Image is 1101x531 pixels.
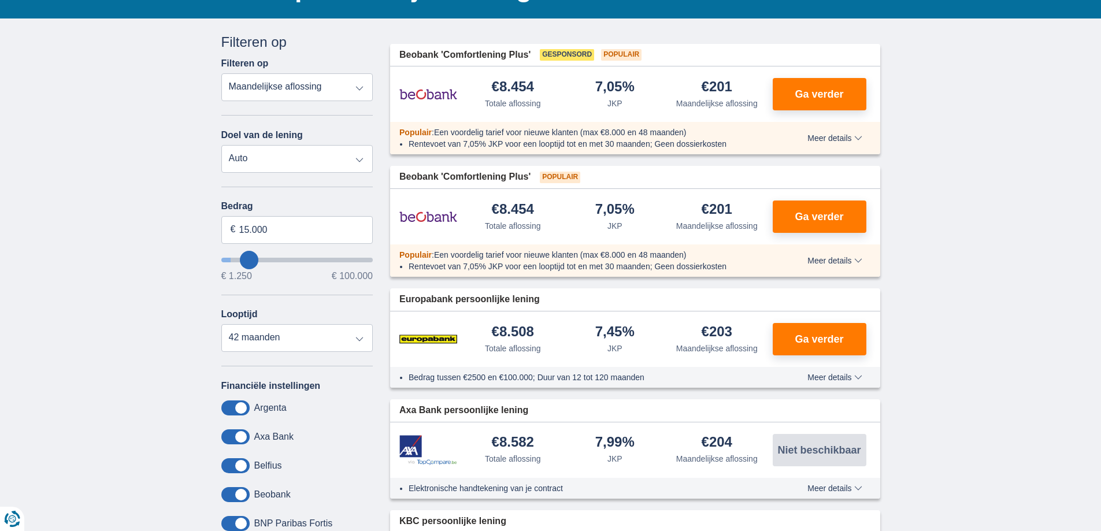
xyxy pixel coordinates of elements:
span: Populair [399,250,432,259]
span: Ga verder [795,334,843,344]
div: Totale aflossing [485,220,541,232]
div: 7,05% [595,80,635,95]
div: JKP [607,98,622,109]
span: Gesponsord [540,49,594,61]
div: €8.508 [492,325,534,340]
img: product.pl.alt Axa Bank [399,435,457,466]
div: Totale aflossing [485,343,541,354]
span: Een voordelig tarief voor nieuwe klanten (max €8.000 en 48 maanden) [434,250,687,259]
div: 7,45% [595,325,635,340]
div: 7,05% [595,202,635,218]
span: KBC persoonlijke lening [399,515,506,528]
button: Meer details [799,133,870,143]
span: Europabank persoonlijke lening [399,293,540,306]
span: Meer details [807,134,862,142]
span: Niet beschikbaar [777,445,861,455]
span: Populair [601,49,642,61]
span: Meer details [807,257,862,265]
div: €8.582 [492,435,534,451]
span: Populair [399,128,432,137]
span: Meer details [807,484,862,492]
button: Ga verder [773,323,866,355]
button: Ga verder [773,78,866,110]
span: Meer details [807,373,862,381]
span: € 100.000 [332,272,373,281]
img: product.pl.alt Beobank [399,80,457,109]
span: Populair [540,172,580,183]
div: : [390,127,774,138]
div: €8.454 [492,80,534,95]
div: €201 [702,80,732,95]
li: Bedrag tussen €2500 en €100.000; Duur van 12 tot 120 maanden [409,372,765,383]
button: Meer details [799,484,870,493]
div: : [390,249,774,261]
li: Rentevoet van 7,05% JKP voor een looptijd tot en met 30 maanden; Geen dossierkosten [409,261,765,272]
span: Beobank 'Comfortlening Plus' [399,170,531,184]
div: €201 [702,202,732,218]
div: JKP [607,453,622,465]
li: Elektronische handtekening van je contract [409,482,765,494]
label: Bedrag [221,201,373,211]
div: Maandelijkse aflossing [676,220,758,232]
span: Ga verder [795,89,843,99]
div: €204 [702,435,732,451]
button: Meer details [799,373,870,382]
label: Doel van de lening [221,130,303,140]
label: Financiële instellingen [221,381,321,391]
div: Totale aflossing [485,98,541,109]
img: product.pl.alt Beobank [399,202,457,231]
span: Een voordelig tarief voor nieuwe klanten (max €8.000 en 48 maanden) [434,128,687,137]
div: €8.454 [492,202,534,218]
button: Niet beschikbaar [773,434,866,466]
label: Looptijd [221,309,258,320]
label: Filteren op [221,58,269,69]
label: Argenta [254,403,287,413]
div: JKP [607,220,622,232]
span: Axa Bank persoonlijke lening [399,404,528,417]
label: Beobank [254,489,291,500]
div: 7,99% [595,435,635,451]
label: Axa Bank [254,432,294,442]
input: wantToBorrow [221,258,373,262]
div: JKP [607,343,622,354]
span: Ga verder [795,211,843,222]
span: € 1.250 [221,272,252,281]
button: Ga verder [773,200,866,233]
li: Rentevoet van 7,05% JKP voor een looptijd tot en met 30 maanden; Geen dossierkosten [409,138,765,150]
div: €203 [702,325,732,340]
button: Meer details [799,256,870,265]
div: Totale aflossing [485,453,541,465]
span: Beobank 'Comfortlening Plus' [399,49,531,62]
div: Maandelijkse aflossing [676,453,758,465]
label: BNP Paribas Fortis [254,518,333,529]
span: € [231,223,236,236]
div: Maandelijkse aflossing [676,343,758,354]
img: product.pl.alt Europabank [399,325,457,354]
div: Maandelijkse aflossing [676,98,758,109]
label: Belfius [254,461,282,471]
div: Filteren op [221,32,373,52]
